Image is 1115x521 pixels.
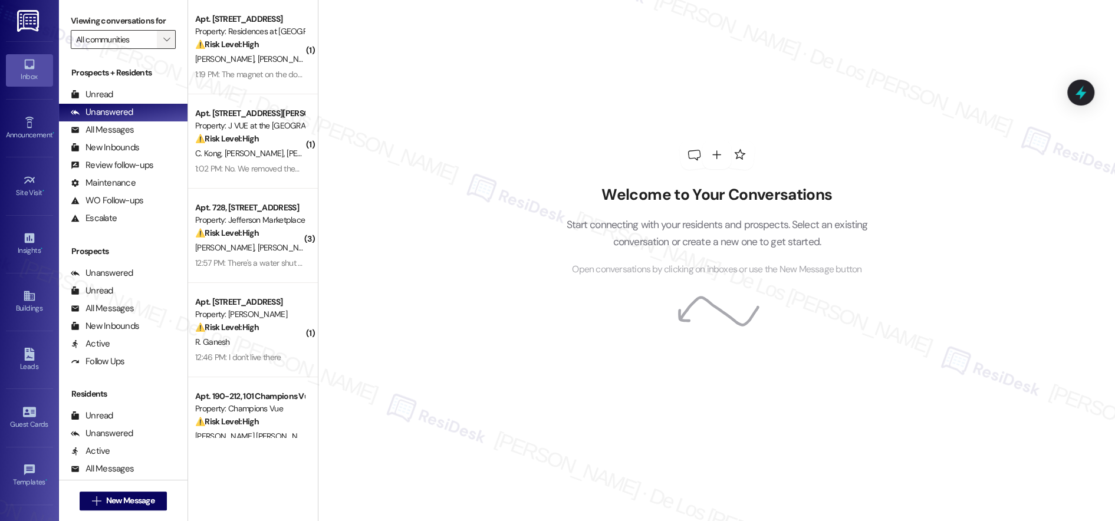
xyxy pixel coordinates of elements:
div: Review follow-ups [71,159,153,172]
strong: ⚠️ Risk Level: High [195,39,259,50]
span: R. Ganesh [195,337,230,347]
div: All Messages [71,463,134,475]
a: Buildings [6,286,53,318]
div: Property: Champions Vue [195,403,304,415]
i:  [163,35,170,44]
p: Start connecting with your residents and prospects. Select an existing conversation or create a n... [548,216,886,250]
div: Property: J VUE at the [GEOGRAPHIC_DATA] [195,120,304,132]
div: Property: Residences at [GEOGRAPHIC_DATA] [195,25,304,38]
span: [PERSON_NAME] [258,242,317,253]
div: Unanswered [71,106,133,118]
h2: Welcome to Your Conversations [548,186,886,205]
span: • [45,476,47,484]
div: 12:57 PM: There's a water shut off [DATE], but could be worth them checking back [DATE] [195,258,495,268]
div: Apt. [STREET_ADDRESS] [195,296,304,308]
div: Unanswered [71,427,133,440]
div: Apt. 190-212, 101 Champions Vue Loop [195,390,304,403]
div: Active [71,338,110,350]
div: New Inbounds [71,141,139,154]
a: Templates • [6,460,53,492]
a: Insights • [6,228,53,260]
div: All Messages [71,302,134,315]
div: Prospects + Residents [59,67,188,79]
a: Inbox [6,54,53,86]
div: Active [71,445,110,457]
img: ResiDesk Logo [17,10,41,32]
div: 12:46 PM: I don't live there [195,352,281,362]
a: Site Visit • [6,170,53,202]
button: New Message [80,492,167,510]
label: Viewing conversations for [71,12,176,30]
span: Open conversations by clicking on inboxes or use the New Message button [572,262,861,277]
div: Residents [59,388,188,400]
div: WO Follow-ups [71,194,143,207]
div: Unanswered [71,267,133,279]
div: Escalate [71,212,117,225]
div: Prospects [59,245,188,258]
div: All Messages [71,124,134,136]
span: • [41,245,42,253]
a: Guest Cards [6,402,53,434]
span: [PERSON_NAME] [225,148,287,159]
div: 1:02 PM: No. We removed them ourselves because that was weeks ago and no one ever came in [195,163,525,174]
span: • [52,129,54,137]
div: Apt. 728, [STREET_ADDRESS] [195,202,304,214]
strong: ⚠️ Risk Level: High [195,133,259,144]
input: All communities [76,30,157,49]
strong: ⚠️ Risk Level: High [195,227,259,238]
div: New Inbounds [71,320,139,332]
div: Unread [71,88,113,101]
strong: ⚠️ Risk Level: High [195,322,259,332]
span: • [42,187,44,195]
div: 1:19 PM: The magnet on the door and the the shower door not line up, causing it to open on its ow... [195,69,718,80]
div: Apt. [STREET_ADDRESS] [195,13,304,25]
div: Unread [71,410,113,422]
div: Unread [71,285,113,297]
a: Leads [6,344,53,376]
div: Property: Jefferson Marketplace [195,214,304,226]
span: C. Kong [195,148,225,159]
span: [PERSON_NAME] [195,54,258,64]
strong: ⚠️ Risk Level: High [195,416,259,427]
div: Apt. [STREET_ADDRESS][PERSON_NAME] [195,107,304,120]
span: [PERSON_NAME] [PERSON_NAME] [195,431,318,441]
div: Follow Ups [71,355,125,368]
div: Property: [PERSON_NAME] [195,308,304,321]
span: [PERSON_NAME] [258,54,317,64]
span: [PERSON_NAME] [195,242,258,253]
div: Maintenance [71,177,136,189]
span: [PERSON_NAME] [287,148,346,159]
